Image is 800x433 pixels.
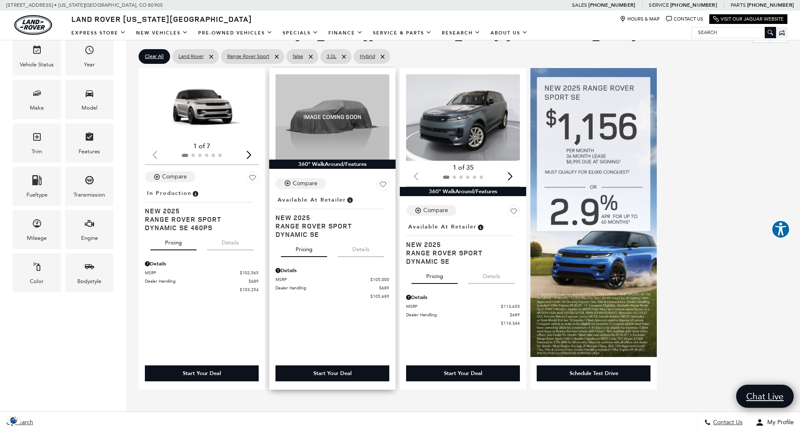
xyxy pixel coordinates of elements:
[477,222,484,231] span: Vehicle is in stock and ready for immediate delivery. Due to demand, availability is subject to c...
[711,419,742,426] span: Contact Us
[269,160,396,169] div: 360° WalkAround/Features
[13,123,61,163] div: TrimTrim
[73,190,105,199] div: Transmission
[327,51,336,62] span: 3.0L
[66,26,131,40] a: EXPRESS STORE
[4,416,24,425] img: Opt-Out Icon
[275,276,370,283] span: MSRP
[84,173,94,190] span: Transmission
[504,167,516,186] div: Next slide
[183,370,221,377] div: Start Your Deal
[507,205,520,221] button: Save Vehicle
[275,194,389,239] a: Available at RetailerNew 2025Range Rover Sport Dynamic SE
[84,86,94,103] span: Model
[278,26,323,40] a: Specials
[406,303,501,310] span: MSRP
[501,303,520,310] span: $113,655
[406,312,510,318] span: Dealer Handling
[275,222,383,239] span: Range Rover Sport Dynamic SE
[81,234,98,243] div: Engine
[65,123,113,163] div: FeaturesFeatures
[249,278,259,284] span: $689
[275,285,379,291] span: Dealer Handling
[193,26,278,40] a: Pre-Owned Vehicles
[406,365,520,381] div: Start Your Deal
[145,51,164,62] span: Clear All
[275,365,389,381] div: Start Your Deal
[670,2,717,8] a: [PHONE_NUMBER]
[145,215,252,232] span: Range Rover Sport Dynamic SE 460PS
[32,86,42,103] span: Make
[731,2,746,8] span: Parts
[406,74,521,161] img: 2025 LAND ROVER Range Rover Sport Dynamic SE 1
[145,207,252,215] span: New 2025
[207,232,254,250] button: details tab
[569,370,618,377] div: Schedule Test Drive
[379,285,389,291] span: $689
[13,37,61,76] div: VehicleVehicle Status
[620,16,660,22] a: Hours & Map
[147,189,191,198] span: In Production
[84,216,94,234] span: Engine
[31,147,42,156] div: Trim
[323,26,368,40] a: Finance
[468,265,515,284] button: details tab
[246,171,259,187] button: Save Vehicle
[346,195,354,205] span: Vehicle is in stock and ready for immediate delivery. Due to demand, availability is subject to c...
[370,276,389,283] span: $105,000
[30,277,44,286] div: Color
[84,260,94,277] span: Bodystyle
[485,26,533,40] a: About Us
[13,167,61,206] div: FueltypeFueltype
[572,2,587,8] span: Sales
[437,26,485,40] a: Research
[240,270,259,276] span: $102,565
[6,2,163,8] a: [STREET_ADDRESS] • [US_STATE][GEOGRAPHIC_DATA], CO 80905
[501,320,520,326] span: $114,344
[227,51,269,62] span: Range Rover Sport
[81,103,97,113] div: Model
[145,365,259,381] div: Start Your Deal
[510,312,520,318] span: $689
[408,222,477,231] span: Available at Retailer
[666,16,703,22] a: Contact Us
[65,167,113,206] div: TransmissionTransmission
[240,286,259,293] span: $103,254
[406,312,520,318] a: Dealer Handling $689
[736,385,794,408] a: Chat Live
[20,60,54,69] div: Vehicle Status
[13,210,61,249] div: MileageMileage
[423,207,448,214] div: Compare
[537,365,650,381] div: Schedule Test Drive
[150,232,197,250] button: pricing tab
[278,195,346,205] span: Available at Retailer
[370,293,389,299] span: $105,689
[713,16,784,22] a: Visit Our Jaguar Website
[13,253,61,292] div: ColorColor
[66,26,533,40] nav: Main Navigation
[32,173,42,190] span: Fueltype
[145,278,249,284] span: Dealer Handling
[145,260,259,268] div: Pricing Details - Range Rover Sport Dynamic SE 460PS
[66,14,257,24] a: Land Rover [US_STATE][GEOGRAPHIC_DATA]
[275,267,389,274] div: Pricing Details - Range Rover Sport Dynamic SE
[406,303,520,310] a: MSRP $113,655
[65,80,113,119] div: ModelModel
[145,270,240,276] span: MSRP
[79,147,100,156] div: Features
[360,51,375,62] span: Hybrid
[26,190,47,199] div: Fueltype
[400,187,526,196] div: 360° WalkAround/Features
[13,80,61,119] div: MakeMake
[764,419,794,426] span: My Profile
[692,27,776,37] input: Search
[275,276,389,283] a: MSRP $105,000
[65,210,113,249] div: EngineEngine
[145,270,259,276] a: MSRP $102,565
[145,286,259,293] a: $103,254
[14,15,52,35] img: Land Rover
[338,239,384,257] button: details tab
[243,145,254,164] div: Next slide
[406,163,520,172] div: 1 of 35
[32,260,42,277] span: Color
